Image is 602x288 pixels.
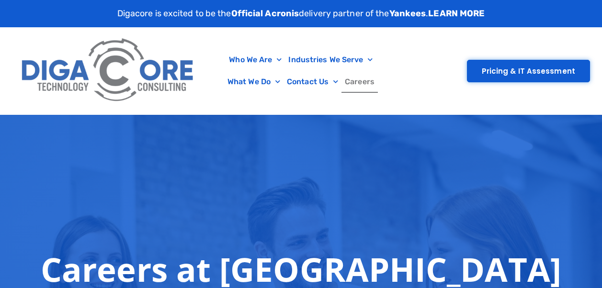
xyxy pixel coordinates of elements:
[226,49,285,71] a: Who We Are
[17,32,200,110] img: Digacore Logo
[204,49,397,93] nav: Menu
[285,49,376,71] a: Industries We Serve
[428,8,485,19] a: LEARN MORE
[467,60,590,82] a: Pricing & IT Assessment
[389,8,426,19] strong: Yankees
[284,71,341,93] a: Contact Us
[231,8,299,19] strong: Official Acronis
[341,71,378,93] a: Careers
[224,71,284,93] a: What We Do
[117,7,485,20] p: Digacore is excited to be the delivery partner of the .
[482,67,575,75] span: Pricing & IT Assessment
[41,250,561,288] h1: Careers at [GEOGRAPHIC_DATA]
